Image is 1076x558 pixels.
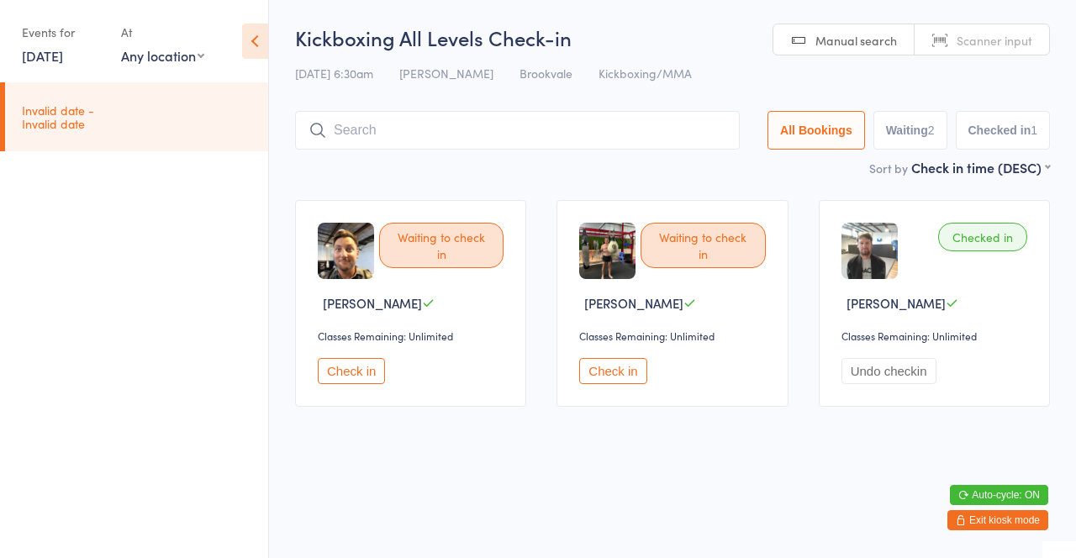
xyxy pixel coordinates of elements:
div: 2 [928,124,935,137]
div: 1 [1031,124,1037,137]
time: Invalid date - Invalid date [22,103,94,130]
button: Check in [318,358,385,384]
div: Classes Remaining: Unlimited [841,329,1032,343]
span: [PERSON_NAME] [323,294,422,312]
div: Events for [22,18,104,46]
img: image1752184582.png [841,223,898,279]
label: Sort by [869,160,908,176]
img: image1691557805.png [318,223,374,279]
span: [PERSON_NAME] [584,294,683,312]
span: Scanner input [957,32,1032,49]
h2: Kickboxing All Levels Check-in [295,24,1050,51]
span: [PERSON_NAME] [399,65,493,82]
span: Kickboxing/MMA [599,65,692,82]
div: Checked in [938,223,1027,251]
button: Check in [579,358,646,384]
div: Waiting to check in [641,223,765,268]
div: At [121,18,204,46]
span: Brookvale [520,65,572,82]
img: image1736481781.png [579,223,636,279]
button: Waiting2 [873,111,947,150]
a: Invalid date -Invalid date [5,82,268,151]
div: Classes Remaining: Unlimited [318,329,509,343]
div: Classes Remaining: Unlimited [579,329,770,343]
div: Check in time (DESC) [911,158,1050,176]
button: Exit kiosk mode [947,510,1048,530]
a: [DATE] [22,46,63,65]
span: [PERSON_NAME] [847,294,946,312]
span: Manual search [815,32,897,49]
button: All Bookings [767,111,865,150]
button: Auto-cycle: ON [950,485,1048,505]
button: Checked in1 [956,111,1051,150]
div: Waiting to check in [379,223,504,268]
input: Search [295,111,740,150]
button: Undo checkin [841,358,936,384]
span: [DATE] 6:30am [295,65,373,82]
div: Any location [121,46,204,65]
